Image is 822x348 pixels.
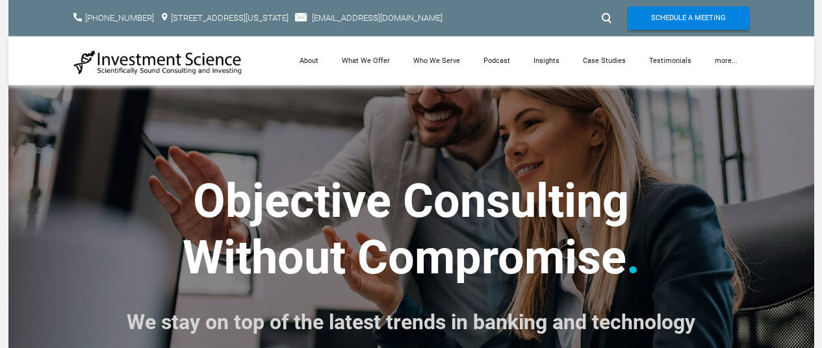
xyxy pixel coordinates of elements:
a: Insights [522,36,571,85]
a: [STREET_ADDRESS][US_STATE]​ [171,13,289,23]
a: Schedule A Meeting [628,6,749,30]
a: Podcast [472,36,522,85]
font: We stay on top of the latest trends in banking and technology [127,310,695,334]
img: Investment Science | NYC Consulting Services [73,49,242,75]
a: About [288,36,330,85]
span: Schedule A Meeting [651,6,726,30]
strong: ​Objective Consulting ​Without Compromise [183,173,630,284]
font: . [626,230,640,285]
a: [EMAIL_ADDRESS][DOMAIN_NAME] [312,13,443,23]
a: Testimonials [637,36,703,85]
a: Who We Serve [402,36,472,85]
a: [PHONE_NUMBER] [85,13,154,23]
a: Case Studies [571,36,637,85]
a: more... [703,36,749,85]
a: What We Offer [330,36,402,85]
